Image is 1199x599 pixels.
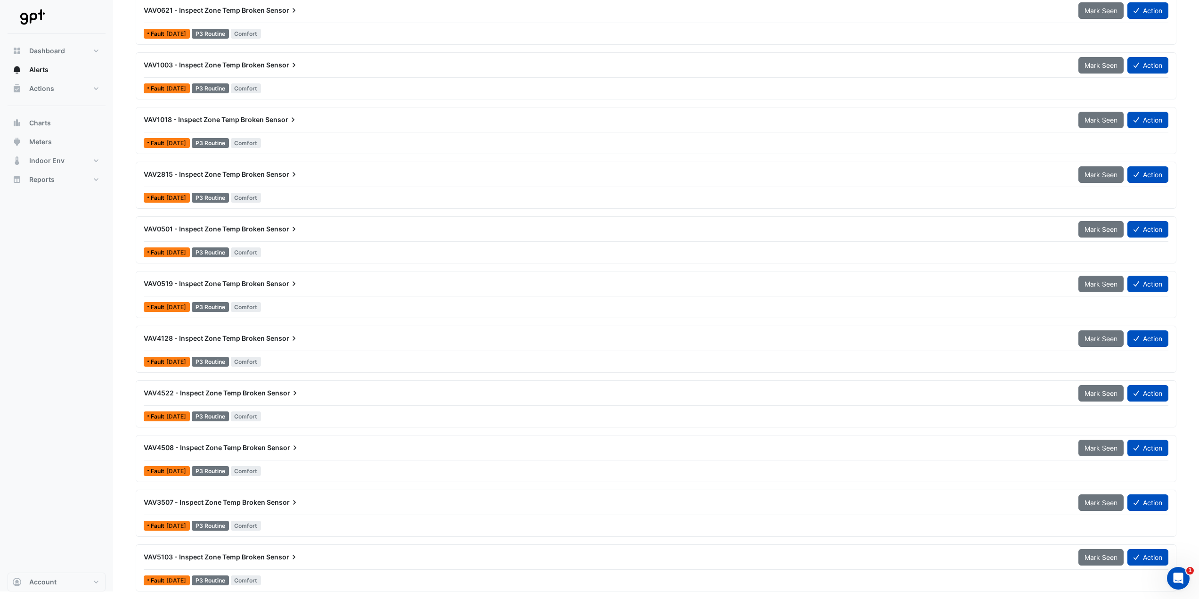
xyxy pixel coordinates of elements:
button: Action [1127,494,1168,511]
app-icon: Meters [12,137,22,147]
span: Dashboard [29,46,65,56]
span: Mark Seen [1085,171,1117,179]
button: Actions [8,79,106,98]
button: Action [1127,549,1168,566]
span: Sensor [267,498,299,507]
button: Dashboard [8,41,106,60]
div: P3 Routine [192,83,229,93]
span: VAV0519 - Inspect Zone Temp Broken [144,279,265,287]
span: Tue 20-Feb-2024 06:23 AEDT [166,522,186,529]
div: P3 Routine [192,575,229,585]
div: P3 Routine [192,247,229,257]
app-icon: Dashboard [12,46,22,56]
span: Comfort [231,302,261,312]
button: Mark Seen [1078,385,1124,402]
span: Fault [151,304,166,310]
span: VAV0501 - Inspect Zone Temp Broken [144,225,265,233]
span: Sensor [267,388,300,398]
span: Sensor [266,334,299,343]
span: Charts [29,118,51,128]
span: Fault [151,195,166,201]
div: P3 Routine [192,138,229,148]
button: Action [1127,221,1168,238]
span: VAV3507 - Inspect Zone Temp Broken [144,498,265,506]
span: Sensor [266,170,299,179]
span: 1 [1186,567,1194,574]
span: Fault [151,359,166,365]
button: Meters [8,132,106,151]
button: Action [1127,166,1168,183]
button: Action [1127,276,1168,292]
span: Comfort [231,466,261,476]
button: Mark Seen [1078,166,1124,183]
span: Tue 05-Aug-2025 15:31 AEST [166,30,186,37]
app-icon: Indoor Env [12,156,22,165]
span: Mon 12-Feb-2024 06:41 AEDT [166,577,186,584]
span: Mark Seen [1085,225,1117,233]
span: Sensor [267,443,300,452]
span: Sensor [266,552,299,562]
span: VAV0621 - Inspect Zone Temp Broken [144,6,265,14]
span: Comfort [231,247,261,257]
button: Action [1127,330,1168,347]
button: Mark Seen [1078,2,1124,19]
button: Account [8,573,106,591]
div: P3 Routine [192,411,229,421]
app-icon: Alerts [12,65,22,74]
div: P3 Routine [192,521,229,531]
button: Action [1127,112,1168,128]
span: Tue 27-Aug-2024 11:45 AEST [166,304,186,311]
span: Tue 20-Feb-2024 06:25 AEDT [166,413,186,420]
span: Thu 26-Sep-2024 18:02 AEST [166,249,186,256]
iframe: Intercom live chat [1167,567,1190,590]
span: Fault [151,250,166,255]
span: Meters [29,137,52,147]
button: Action [1127,440,1168,456]
button: Action [1127,57,1168,74]
span: Mark Seen [1085,444,1117,452]
span: Fault [151,523,166,529]
app-icon: Charts [12,118,22,128]
span: Tue 06-May-2025 07:52 AEST [166,85,186,92]
button: Mark Seen [1078,57,1124,74]
button: Mark Seen [1078,549,1124,566]
span: Sat 10-Aug-2024 07:52 AEST [166,358,186,365]
span: Fault [151,578,166,583]
app-icon: Actions [12,84,22,93]
div: P3 Routine [192,357,229,367]
span: Alerts [29,65,49,74]
span: Mark Seen [1085,553,1117,561]
span: Fault [151,468,166,474]
span: Mark Seen [1085,116,1117,124]
span: Mark Seen [1085,7,1117,15]
span: Tue 22-Apr-2025 18:04 AEST [166,139,186,147]
span: Sensor [266,6,299,15]
span: Reports [29,175,55,184]
span: VAV4128 - Inspect Zone Temp Broken [144,334,265,342]
span: Fault [151,140,166,146]
span: Tue 20-Feb-2024 06:25 AEDT [166,468,186,475]
button: Indoor Env [8,151,106,170]
button: Alerts [8,60,106,79]
div: P3 Routine [192,466,229,476]
span: Account [29,577,57,587]
span: Comfort [231,411,261,421]
button: Mark Seen [1078,221,1124,238]
button: Charts [8,114,106,132]
button: Mark Seen [1078,276,1124,292]
span: Actions [29,84,54,93]
img: Company Logo [11,8,54,26]
span: Comfort [231,83,261,93]
span: VAV4522 - Inspect Zone Temp Broken [144,389,266,397]
button: Mark Seen [1078,330,1124,347]
span: Mark Seen [1085,61,1117,69]
span: Sensor [265,115,298,124]
span: Sensor [266,60,299,70]
span: Fault [151,414,166,419]
span: VAV2815 - Inspect Zone Temp Broken [144,170,265,178]
span: Fault [151,86,166,91]
app-icon: Reports [12,175,22,184]
span: Mark Seen [1085,280,1117,288]
span: Comfort [231,575,261,585]
span: Comfort [231,138,261,148]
